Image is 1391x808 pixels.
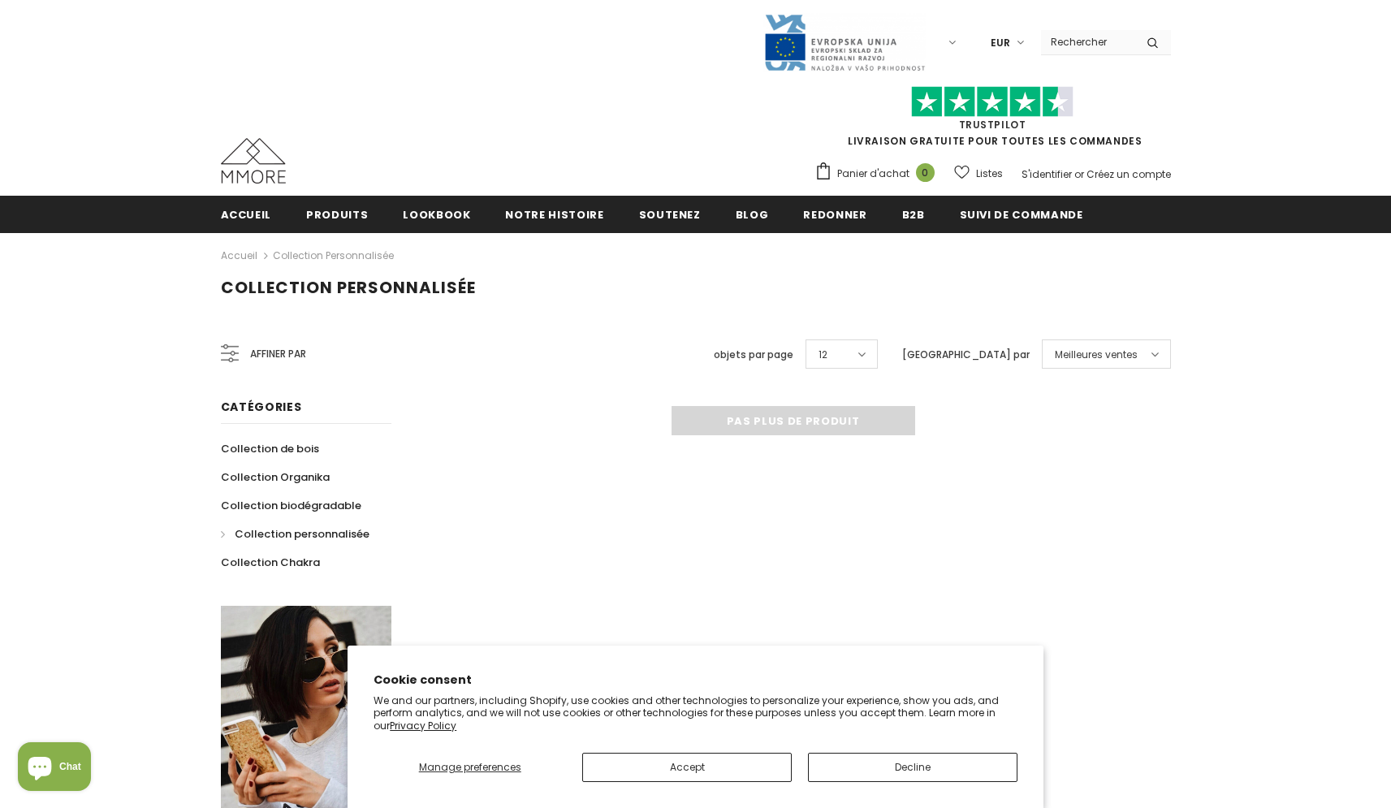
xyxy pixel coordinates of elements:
[390,719,456,732] a: Privacy Policy
[902,207,925,223] span: B2B
[273,248,394,262] a: Collection personnalisée
[582,753,792,782] button: Accept
[221,441,319,456] span: Collection de bois
[736,207,769,223] span: Blog
[306,207,368,223] span: Produits
[419,760,521,774] span: Manage preferences
[221,207,272,223] span: Accueil
[814,93,1171,148] span: LIVRAISON GRATUITE POUR TOUTES LES COMMANDES
[374,694,1017,732] p: We and our partners, including Shopify, use cookies and other technologies to personalize your ex...
[1041,30,1134,54] input: Search Site
[221,138,286,184] img: Cas MMORE
[736,196,769,232] a: Blog
[221,520,369,548] a: Collection personnalisée
[505,196,603,232] a: Notre histoire
[221,196,272,232] a: Accueil
[902,196,925,232] a: B2B
[221,276,476,299] span: Collection personnalisée
[1055,347,1138,363] span: Meilleures ventes
[13,742,96,795] inbox-online-store-chat: Shopify online store chat
[1086,167,1171,181] a: Créez un compte
[221,434,319,463] a: Collection de bois
[959,118,1026,132] a: TrustPilot
[221,491,361,520] a: Collection biodégradable
[403,207,470,223] span: Lookbook
[221,246,257,266] a: Accueil
[221,498,361,513] span: Collection biodégradable
[221,555,320,570] span: Collection Chakra
[639,196,701,232] a: soutenez
[714,347,793,363] label: objets par page
[991,35,1010,51] span: EUR
[1074,167,1084,181] span: or
[837,166,909,182] span: Panier d'achat
[916,163,935,182] span: 0
[505,207,603,223] span: Notre histoire
[763,13,926,72] img: Javni Razpis
[403,196,470,232] a: Lookbook
[763,35,926,49] a: Javni Razpis
[221,399,302,415] span: Catégories
[976,166,1003,182] span: Listes
[803,196,866,232] a: Redonner
[306,196,368,232] a: Produits
[235,526,369,542] span: Collection personnalisée
[902,347,1030,363] label: [GEOGRAPHIC_DATA] par
[250,345,306,363] span: Affiner par
[639,207,701,223] span: soutenez
[819,347,827,363] span: 12
[374,672,1017,689] h2: Cookie consent
[954,159,1003,188] a: Listes
[221,469,330,485] span: Collection Organika
[911,86,1073,118] img: Faites confiance aux étoiles pilotes
[960,196,1083,232] a: Suivi de commande
[814,162,943,186] a: Panier d'achat 0
[808,753,1017,782] button: Decline
[374,753,566,782] button: Manage preferences
[1022,167,1072,181] a: S'identifier
[960,207,1083,223] span: Suivi de commande
[221,463,330,491] a: Collection Organika
[803,207,866,223] span: Redonner
[221,548,320,577] a: Collection Chakra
